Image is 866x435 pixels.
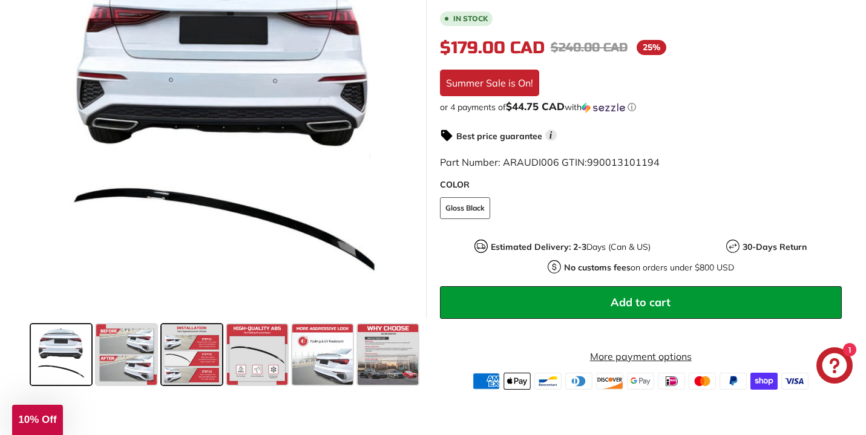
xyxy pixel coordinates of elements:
img: apple_pay [504,373,531,390]
span: $240.00 CAD [551,40,628,55]
button: Add to cart [440,286,842,319]
img: american_express [473,373,500,390]
inbox-online-store-chat: Shopify online store chat [813,347,856,387]
p: on orders under $800 USD [564,261,734,274]
strong: 30-Days Return [743,241,807,252]
strong: No customs fees [564,262,631,273]
img: bancontact [534,373,562,390]
span: $179.00 CAD [440,38,545,58]
span: 25% [637,41,666,56]
b: In stock [453,15,488,22]
p: Days (Can & US) [491,241,651,253]
span: 990013101194 [587,156,660,168]
img: google_pay [627,373,654,390]
img: paypal [720,373,747,390]
img: shopify_pay [750,373,778,390]
div: or 4 payments of$44.75 CADwithSezzle Click to learn more about Sezzle [440,101,842,113]
img: Sezzle [582,102,625,113]
img: diners_club [565,373,592,390]
span: Add to cart [611,295,671,309]
span: i [545,129,557,141]
strong: Best price guarantee [456,131,542,142]
img: visa [781,373,809,390]
div: 10% Off [12,405,63,435]
label: COLOR [440,178,842,191]
div: or 4 payments of with [440,101,842,113]
strong: Estimated Delivery: 2-3 [491,241,586,252]
a: More payment options [440,349,842,364]
span: Part Number: ARAUDI006 GTIN: [440,156,660,168]
div: Summer Sale is On! [440,70,539,96]
img: master [689,373,716,390]
span: $44.75 CAD [506,100,565,113]
img: discover [596,373,623,390]
img: ideal [658,373,685,390]
span: 10% Off [18,414,56,425]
